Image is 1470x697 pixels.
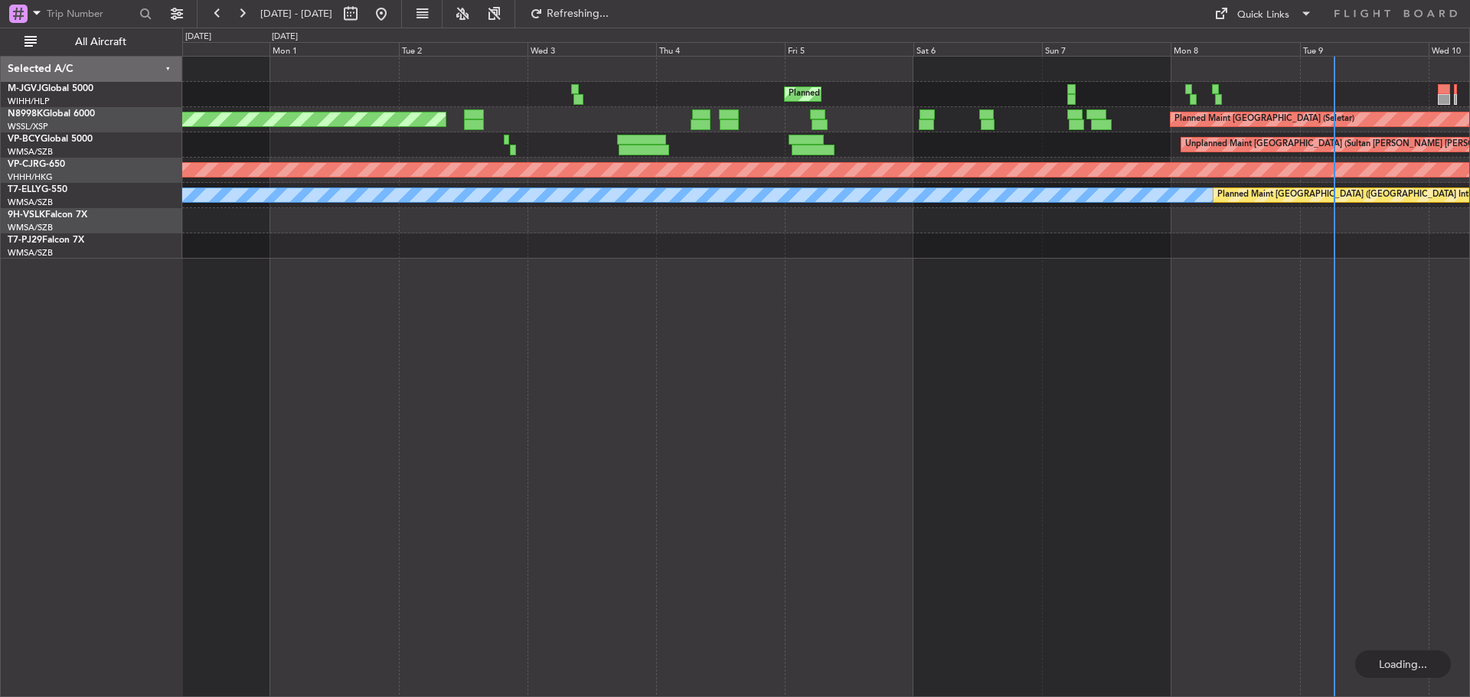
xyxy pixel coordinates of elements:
[272,31,298,44] div: [DATE]
[8,222,53,233] a: WMSA/SZB
[8,109,43,119] span: N8998K
[1171,42,1299,56] div: Mon 8
[8,135,41,144] span: VP-BCY
[1237,8,1289,23] div: Quick Links
[8,135,93,144] a: VP-BCYGlobal 5000
[1174,108,1354,131] div: Planned Maint [GEOGRAPHIC_DATA] (Seletar)
[8,160,65,169] a: VP-CJRG-650
[8,84,93,93] a: M-JGVJGlobal 5000
[8,160,39,169] span: VP-CJR
[8,247,53,259] a: WMSA/SZB
[8,210,87,220] a: 9H-VSLKFalcon 7X
[913,42,1042,56] div: Sat 6
[528,42,656,56] div: Wed 3
[17,30,166,54] button: All Aircraft
[399,42,528,56] div: Tue 2
[785,42,913,56] div: Fri 5
[656,42,785,56] div: Thu 4
[546,8,610,19] span: Refreshing...
[8,236,84,245] a: T7-PJ29Falcon 7X
[523,2,615,26] button: Refreshing...
[8,171,53,183] a: VHHH/HKG
[8,185,67,194] a: T7-ELLYG-550
[260,7,332,21] span: [DATE] - [DATE]
[8,236,42,245] span: T7-PJ29
[8,96,50,107] a: WIHH/HLP
[8,210,45,220] span: 9H-VSLK
[47,2,135,25] input: Trip Number
[8,121,48,132] a: WSSL/XSP
[8,146,53,158] a: WMSA/SZB
[269,42,398,56] div: Mon 1
[1355,650,1451,678] div: Loading...
[8,84,41,93] span: M-JGVJ
[40,37,162,47] span: All Aircraft
[789,83,969,106] div: Planned Maint [GEOGRAPHIC_DATA] (Seletar)
[141,42,269,56] div: Sun 31
[8,197,53,208] a: WMSA/SZB
[1207,2,1320,26] button: Quick Links
[8,109,95,119] a: N8998KGlobal 6000
[1300,42,1429,56] div: Tue 9
[185,31,211,44] div: [DATE]
[1042,42,1171,56] div: Sun 7
[8,185,41,194] span: T7-ELLY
